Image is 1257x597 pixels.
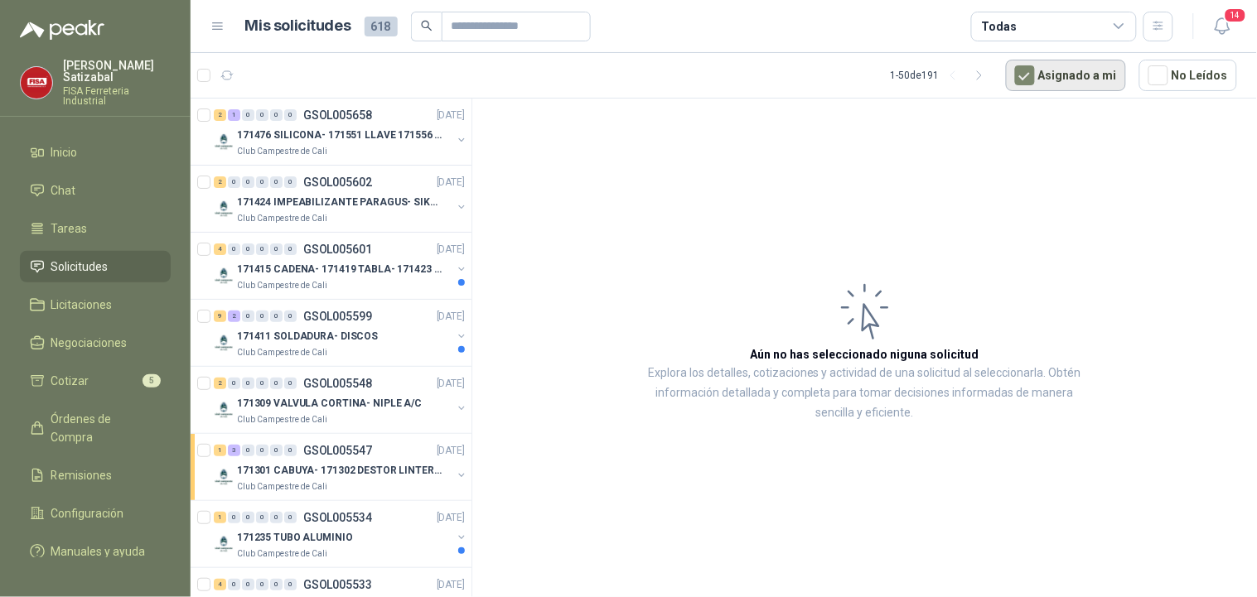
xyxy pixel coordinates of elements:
span: Cotizar [51,372,89,390]
div: 0 [242,109,254,121]
div: 0 [284,579,297,590]
div: 0 [242,311,254,322]
span: Inicio [51,143,78,161]
p: Club Campestre de Cali [237,145,327,158]
div: 0 [256,512,268,523]
div: 0 [270,445,283,456]
div: 0 [242,579,254,590]
div: 0 [270,176,283,188]
div: 0 [228,579,240,590]
p: GSOL005658 [303,109,372,121]
p: GSOL005601 [303,243,372,255]
p: Club Campestre de Cali [237,346,327,359]
p: GSOL005599 [303,311,372,322]
span: Negociaciones [51,334,128,352]
div: Todas [982,17,1017,36]
p: [PERSON_NAME] Satizabal [63,60,171,83]
div: 0 [242,512,254,523]
p: 171476 SILICONA- 171551 LLAVE 171556 CHAZO [237,128,443,143]
span: Tareas [51,219,88,238]
button: Asignado a mi [1006,60,1126,91]
button: 14 [1207,12,1237,41]
a: 2 0 0 0 0 0 GSOL005602[DATE] Company Logo171424 IMPEABILIZANTE PARAGUS- SIKALASTICClub Campestre ... [214,172,468,225]
p: 171424 IMPEABILIZANTE PARAGUS- SIKALASTIC [237,195,443,210]
p: 171309 VALVULA CORTINA- NIPLE A/C [237,396,422,412]
div: 0 [270,243,283,255]
span: Configuración [51,504,124,522]
h1: Mis solicitudes [245,14,351,38]
div: 2 [214,176,226,188]
div: 0 [284,109,297,121]
div: 0 [228,243,240,255]
h3: Aún no has seleccionado niguna solicitud [751,345,979,363]
a: Tareas [20,213,171,244]
p: GSOL005547 [303,445,372,456]
span: Chat [51,181,76,200]
div: 0 [242,378,254,389]
a: Negociaciones [20,327,171,359]
a: Remisiones [20,460,171,491]
p: 171411 SOLDADURA- DISCOS [237,329,378,344]
div: 0 [270,109,283,121]
div: 0 [270,378,283,389]
div: 0 [256,176,268,188]
p: GSOL005602 [303,176,372,188]
div: 2 [214,378,226,389]
div: 0 [256,109,268,121]
img: Company Logo [214,333,234,353]
a: Configuración [20,498,171,529]
div: 2 [228,311,240,322]
a: 1 3 0 0 0 0 GSOL005547[DATE] Company Logo171301 CABUYA- 171302 DESTOR LINTER- 171305 PINZAClub Ca... [214,441,468,493]
img: Company Logo [214,467,234,487]
div: 0 [228,176,240,188]
p: [DATE] [437,443,465,459]
a: Cotizar5 [20,365,171,397]
div: 0 [242,243,254,255]
a: 9 2 0 0 0 0 GSOL005599[DATE] Company Logo171411 SOLDADURA- DISCOSClub Campestre de Cali [214,306,468,359]
img: Company Logo [214,132,234,152]
a: Solicitudes [20,251,171,282]
span: 5 [143,374,161,388]
p: Club Campestre de Cali [237,212,327,225]
p: Club Campestre de Cali [237,547,327,561]
p: [DATE] [437,108,465,123]
div: 0 [256,445,268,456]
span: Licitaciones [51,296,113,314]
p: 171415 CADENA- 171419 TABLA- 171423 VARILLA [237,262,443,277]
img: Company Logo [214,400,234,420]
div: 0 [284,176,297,188]
div: 0 [228,512,240,523]
div: 0 [270,579,283,590]
div: 4 [214,579,226,590]
div: 0 [242,445,254,456]
a: 4 0 0 0 0 0 GSOL005601[DATE] Company Logo171415 CADENA- 171419 TABLA- 171423 VARILLAClub Campestr... [214,239,468,292]
p: [DATE] [437,577,465,593]
p: [DATE] [437,376,465,392]
span: Solicitudes [51,258,109,276]
a: Licitaciones [20,289,171,320]
span: 618 [365,17,398,36]
div: 0 [284,243,297,255]
p: GSOL005533 [303,579,372,590]
p: [DATE] [437,309,465,325]
div: 0 [256,378,268,389]
div: 0 [284,378,297,389]
p: [DATE] [437,175,465,190]
p: Explora los detalles, cotizaciones y actividad de una solicitud al seleccionarla. Obtén informaci... [638,363,1091,423]
a: Chat [20,175,171,206]
a: Inicio [20,137,171,168]
div: 1 [214,445,226,456]
span: 14 [1224,7,1247,23]
div: 1 [228,109,240,121]
div: 0 [242,176,254,188]
p: Club Campestre de Cali [237,413,327,426]
a: Órdenes de Compra [20,403,171,453]
button: No Leídos [1139,60,1237,91]
p: Club Campestre de Cali [237,480,327,493]
div: 0 [256,311,268,322]
div: 0 [284,445,297,456]
a: Manuales y ayuda [20,536,171,567]
img: Company Logo [214,534,234,554]
div: 0 [284,311,297,322]
p: Club Campestre de Cali [237,279,327,292]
